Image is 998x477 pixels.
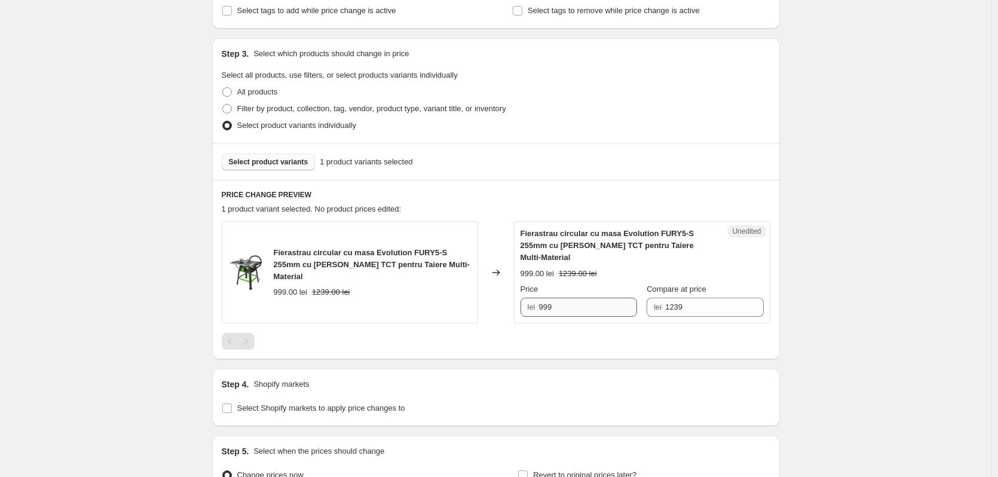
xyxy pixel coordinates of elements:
p: Select when the prices should change [253,445,384,457]
div: 999.00 lei [274,286,307,298]
p: Select which products should change in price [253,48,409,60]
h2: Step 5. [222,445,249,457]
span: Select Shopify markets to apply price changes to [237,403,405,412]
span: Price [521,285,538,293]
span: Unedited [732,227,761,236]
span: Fierastrau circular cu masa Evolution FURY5-S 255mm cu [PERSON_NAME] TCT pentru Taiere Multi-Mate... [521,229,694,262]
h2: Step 4. [222,378,249,390]
img: fury5-s-255mm-table-saw-401922_1024x1024_e3c75217-c760-4b0a-a179-b2a4f1b692f6_80x.jpg [228,255,264,291]
span: Select tags to add while price change is active [237,6,396,15]
span: Select all products, use filters, or select products variants individually [222,71,458,79]
span: Fierastrau circular cu masa Evolution FURY5-S 255mm cu [PERSON_NAME] TCT pentru Taiere Multi-Mate... [274,248,470,281]
span: Compare at price [647,285,706,293]
div: 999.00 lei [521,268,554,280]
span: lei [654,302,662,311]
h6: PRICE CHANGE PREVIEW [222,190,770,200]
p: Shopify markets [253,378,309,390]
span: All products [237,87,278,96]
span: Select tags to remove while price change is active [528,6,700,15]
span: Filter by product, collection, tag, vendor, product type, variant title, or inventory [237,104,506,113]
nav: Pagination [222,333,255,350]
span: Select product variants individually [237,121,356,130]
span: lei [528,302,535,311]
span: 1 product variants selected [320,156,412,168]
h2: Step 3. [222,48,249,60]
strike: 1239.00 lei [559,268,597,280]
span: 1 product variant selected. No product prices edited: [222,204,402,213]
button: Select product variants [222,154,316,170]
span: Select product variants [229,157,308,167]
strike: 1239.00 lei [312,286,350,298]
